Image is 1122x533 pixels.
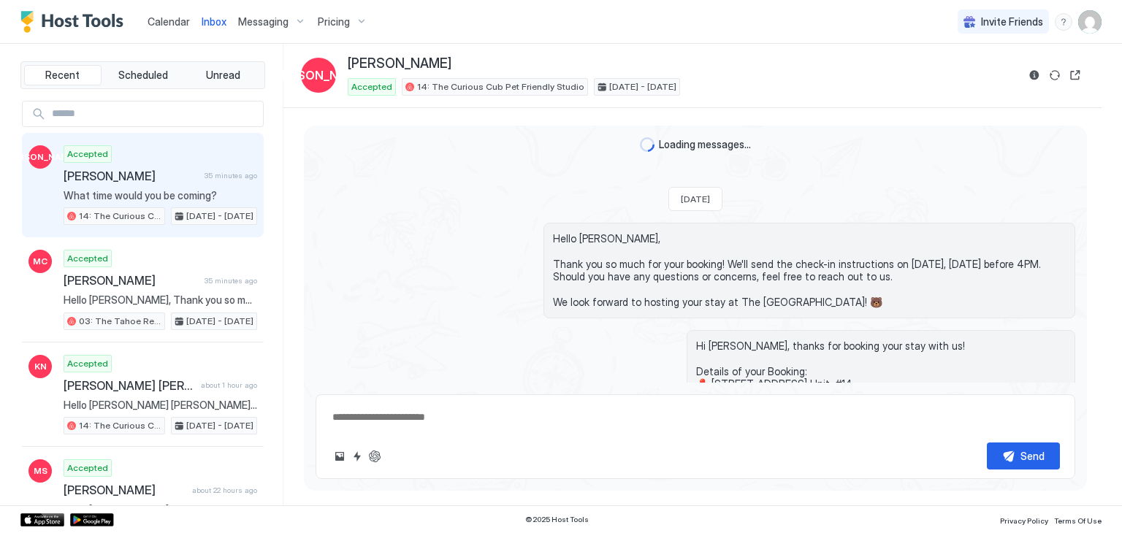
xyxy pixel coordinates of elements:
span: [PERSON_NAME] [348,55,451,72]
button: Scheduled [104,65,182,85]
span: MS [34,464,47,478]
span: Hello [PERSON_NAME], Thank you so much for your booking! We'll send the check-in instructions [DA... [64,503,257,516]
span: [DATE] [681,193,710,204]
span: Accepted [67,147,108,161]
span: 14: The Curious Cub Pet Friendly Studio [79,210,161,223]
span: [DATE] - [DATE] [609,80,676,93]
span: 35 minutes ago [205,171,257,180]
span: Accepted [351,80,392,93]
a: Inbox [202,14,226,29]
span: Hello [PERSON_NAME], Thank you so much for your booking! We'll send the check-in instructions [DA... [64,294,257,307]
span: Invite Friends [981,15,1043,28]
span: Inbox [202,15,226,28]
a: Host Tools Logo [20,11,130,33]
span: Scheduled [118,69,168,82]
button: Recent [24,65,102,85]
span: Accepted [67,252,108,265]
a: Privacy Policy [1000,512,1048,527]
a: App Store [20,513,64,526]
input: Input Field [46,101,263,126]
span: 03: The Tahoe Retro Double Bed Studio [79,315,161,328]
div: User profile [1078,10,1102,34]
span: Privacy Policy [1000,516,1048,525]
button: Quick reply [348,448,366,465]
span: [PERSON_NAME] [64,273,199,288]
span: [DATE] - [DATE] [186,419,253,432]
span: Recent [45,69,80,82]
div: tab-group [20,61,265,89]
span: Calendar [148,15,190,28]
span: about 1 hour ago [201,380,257,390]
button: Send [987,442,1060,469]
span: [DATE] - [DATE] [186,315,253,328]
button: Reservation information [1026,66,1043,84]
span: Terms Of Use [1054,516,1102,525]
span: Accepted [67,461,108,475]
span: Pricing [318,15,350,28]
span: [PERSON_NAME] [4,150,77,164]
span: Messaging [238,15,289,28]
a: Terms Of Use [1054,512,1102,527]
span: Hello [PERSON_NAME], Thank you so much for your booking! We'll send the check-in instructions on ... [553,232,1066,309]
span: about 22 hours ago [192,486,257,495]
a: Google Play Store [70,513,114,526]
div: loading [640,137,654,152]
span: 35 minutes ago [205,276,257,285]
button: Sync reservation [1046,66,1064,84]
span: [PERSON_NAME] [PERSON_NAME] [64,378,195,393]
span: 14: The Curious Cub Pet Friendly Studio [79,419,161,432]
span: [PERSON_NAME] [64,169,199,183]
span: Hello [PERSON_NAME] [PERSON_NAME], Thank you so much for your booking! We'll send the check-in in... [64,399,257,412]
button: Unread [184,65,262,85]
span: MC [33,255,47,268]
a: Calendar [148,14,190,29]
span: Accepted [67,357,108,370]
button: Open reservation [1066,66,1084,84]
div: menu [1055,13,1072,31]
span: What time would you be coming? [64,189,257,202]
span: 14: The Curious Cub Pet Friendly Studio [417,80,584,93]
button: Upload image [331,448,348,465]
span: [PERSON_NAME] [270,66,367,84]
span: Unread [206,69,240,82]
span: KN [34,360,47,373]
span: [DATE] - [DATE] [186,210,253,223]
button: ChatGPT Auto Reply [366,448,383,465]
div: Send [1020,448,1045,464]
span: © 2025 Host Tools [525,515,589,524]
span: [PERSON_NAME] [64,483,186,497]
span: Loading messages... [659,138,751,151]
